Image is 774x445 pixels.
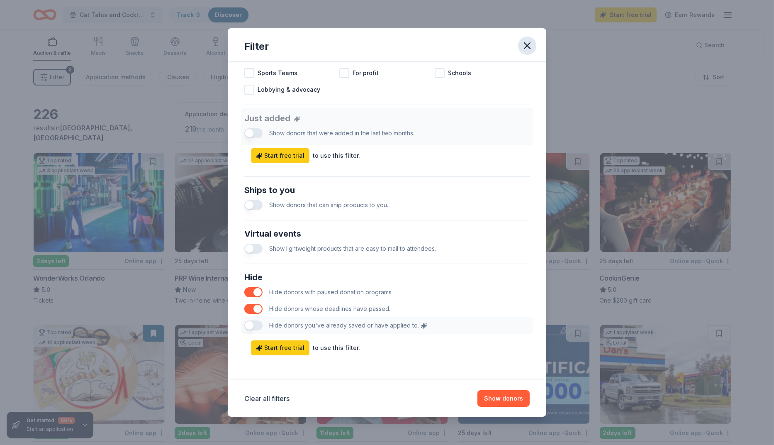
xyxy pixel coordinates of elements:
span: Start free trial [256,151,304,161]
span: Schools [448,68,471,78]
span: Show lightweight products that are easy to mail to attendees. [269,245,436,252]
div: to use this filter. [313,343,360,353]
span: Show donors that can ship products to you. [269,201,388,208]
span: Sports Teams [258,68,297,78]
div: Ships to you [244,183,530,197]
a: Start free trial [251,340,309,355]
span: Hide donors with paused donation programs. [269,289,393,296]
div: to use this filter. [313,151,360,161]
span: Start free trial [256,343,304,353]
div: Virtual events [244,227,530,240]
button: Clear all filters [244,394,290,403]
div: Hide [244,271,530,284]
span: For profit [353,68,379,78]
button: Show donors [477,390,530,407]
span: Hide donors whose deadlines have passed. [269,305,390,312]
span: Lobbying & advocacy [258,85,320,95]
a: Start free trial [251,148,309,163]
div: Filter [244,40,269,53]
